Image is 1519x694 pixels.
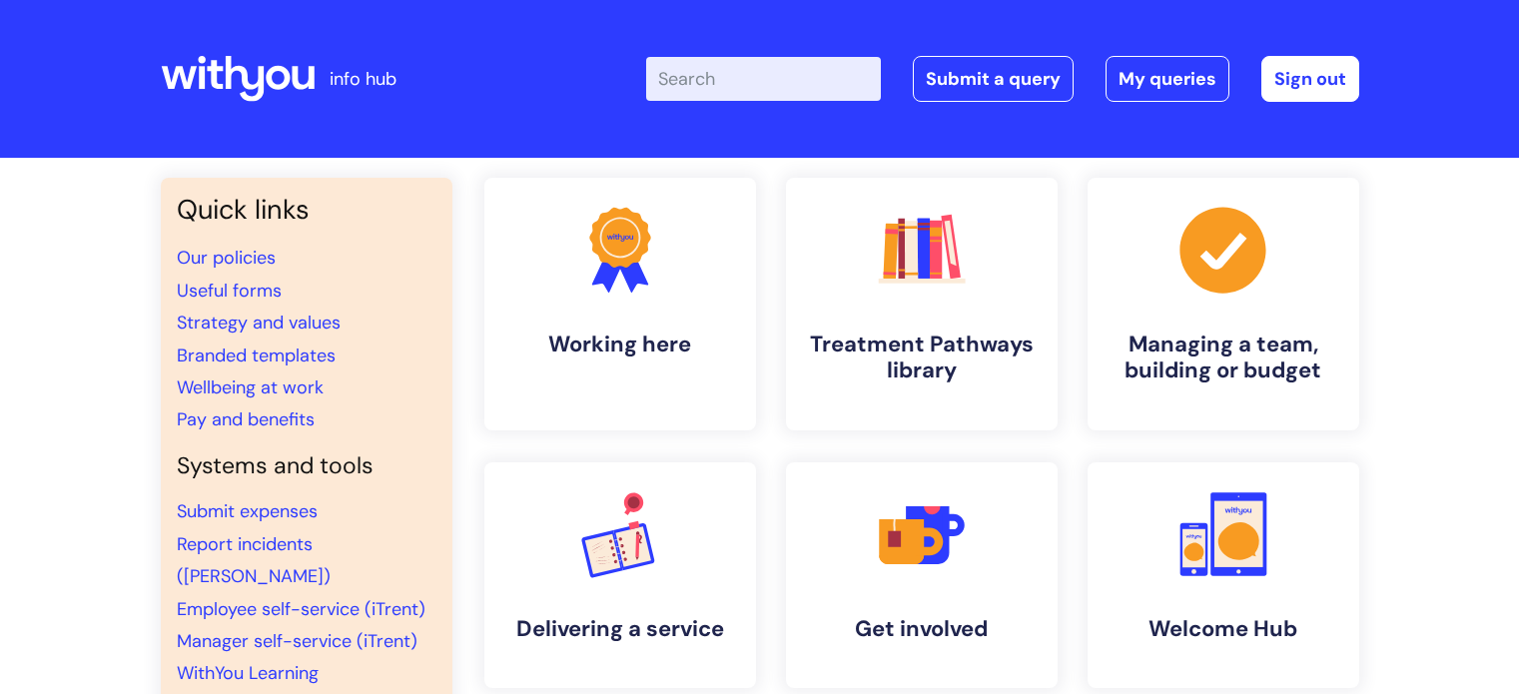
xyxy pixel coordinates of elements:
div: | - [646,56,1359,102]
a: Welcome Hub [1088,462,1359,688]
a: Our policies [177,246,276,270]
input: Search [646,57,881,101]
a: Useful forms [177,279,282,303]
p: info hub [330,63,396,95]
a: Manager self-service (iTrent) [177,629,417,653]
h4: Delivering a service [500,616,740,642]
a: Working here [484,178,756,430]
a: Treatment Pathways library [786,178,1058,430]
a: My queries [1106,56,1229,102]
h4: Managing a team, building or budget [1104,332,1343,384]
h4: Get involved [802,616,1042,642]
h4: Working here [500,332,740,357]
a: Pay and benefits [177,407,315,431]
a: Get involved [786,462,1058,688]
a: Submit a query [913,56,1074,102]
a: Delivering a service [484,462,756,688]
h4: Treatment Pathways library [802,332,1042,384]
a: WithYou Learning [177,661,319,685]
a: Sign out [1261,56,1359,102]
a: Employee self-service (iTrent) [177,597,425,621]
a: Strategy and values [177,311,341,335]
h4: Systems and tools [177,452,436,480]
a: Managing a team, building or budget [1088,178,1359,430]
a: Report incidents ([PERSON_NAME]) [177,532,331,588]
h3: Quick links [177,194,436,226]
a: Branded templates [177,344,336,367]
h4: Welcome Hub [1104,616,1343,642]
a: Submit expenses [177,499,318,523]
a: Wellbeing at work [177,375,324,399]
